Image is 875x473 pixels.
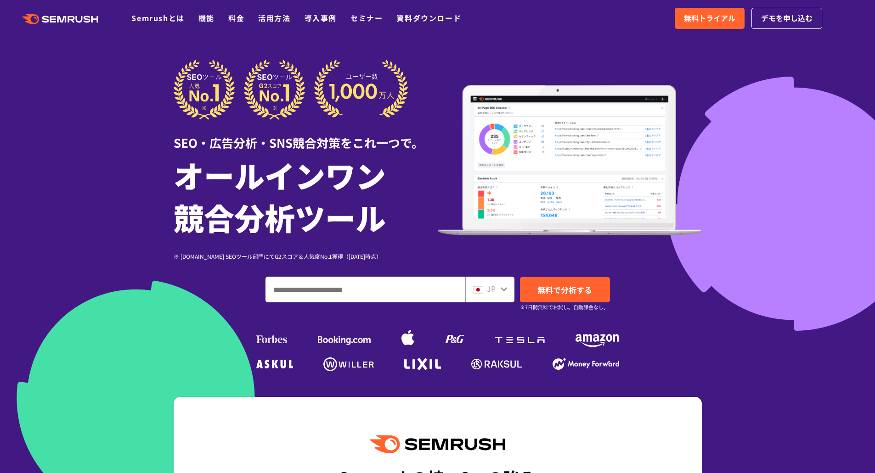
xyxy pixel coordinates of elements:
a: 無料で分析する [520,277,610,302]
a: Semrushとは [131,12,184,23]
h1: オールインワン 競合分析ツール [174,154,438,238]
a: 資料ダウンロード [396,12,461,23]
div: SEO・広告分析・SNS競合対策をこれ一つで。 [174,120,438,151]
a: 活用方法 [258,12,290,23]
span: デモを申し込む [761,12,813,24]
a: 無料トライアル [675,8,745,29]
a: 料金 [228,12,244,23]
a: セミナー [350,12,383,23]
img: Semrush [370,435,505,453]
a: デモを申し込む [751,8,822,29]
a: 機能 [198,12,215,23]
small: ※7日間無料でお試し。自動課金なし。 [520,303,609,312]
a: 導入事例 [305,12,337,23]
span: JP [487,283,496,294]
span: 無料で分析する [537,284,592,295]
div: ※ [DOMAIN_NAME] SEOツール部門にてG2スコア＆人気度No.1獲得（[DATE]時点） [174,252,438,261]
input: ドメイン、キーワードまたはURLを入力してください [266,277,465,302]
span: 無料トライアル [684,12,735,24]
